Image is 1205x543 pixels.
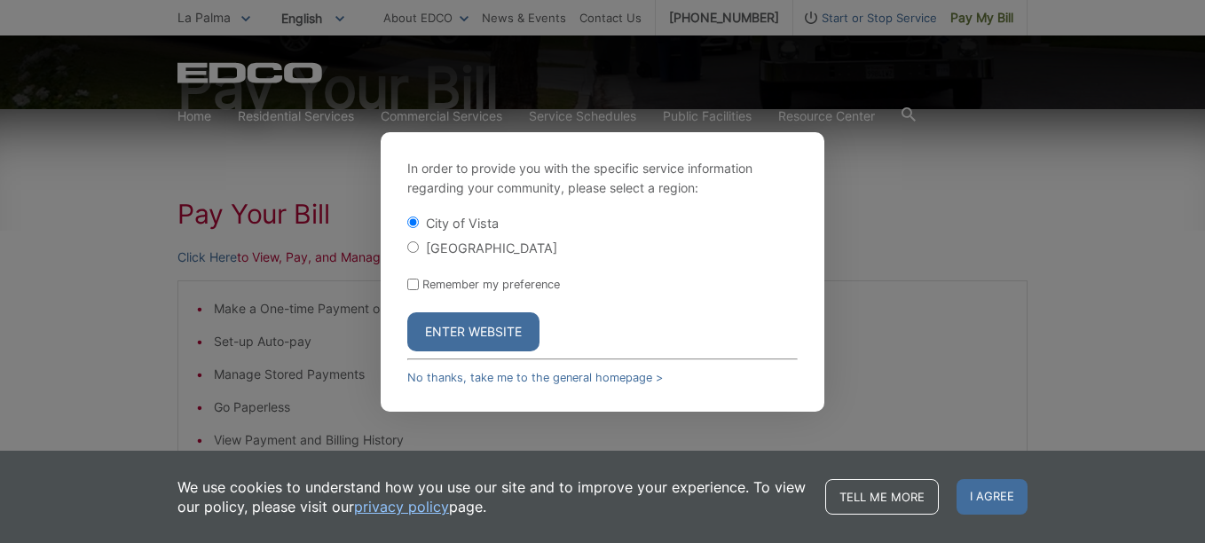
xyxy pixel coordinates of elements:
p: We use cookies to understand how you use our site and to improve your experience. To view our pol... [177,477,807,516]
label: City of Vista [426,216,499,231]
label: Remember my preference [422,278,560,291]
a: Tell me more [825,479,939,515]
p: In order to provide you with the specific service information regarding your community, please se... [407,159,798,198]
a: No thanks, take me to the general homepage > [407,371,663,384]
button: Enter Website [407,312,539,351]
label: [GEOGRAPHIC_DATA] [426,240,557,256]
a: privacy policy [354,497,449,516]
